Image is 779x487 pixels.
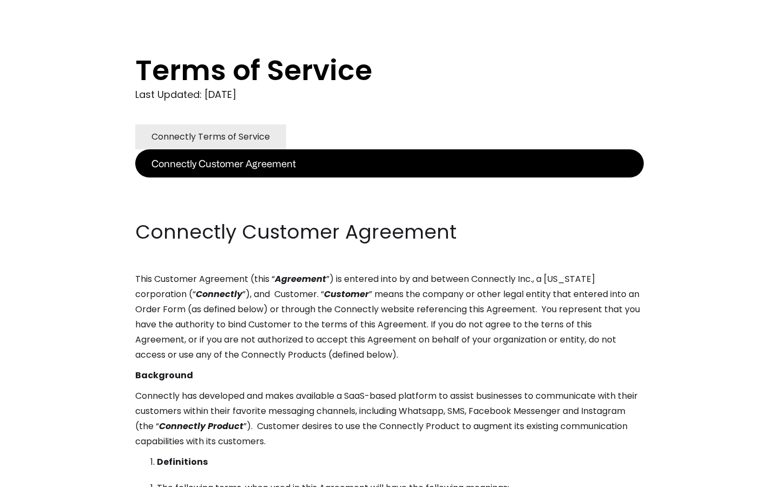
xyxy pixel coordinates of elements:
[135,369,193,381] strong: Background
[159,420,243,432] em: Connectly Product
[196,288,242,300] em: Connectly
[151,129,270,144] div: Connectly Terms of Service
[135,272,644,363] p: This Customer Agreement (this “ ”) is entered into by and between Connectly Inc., a [US_STATE] co...
[324,288,369,300] em: Customer
[157,456,208,468] strong: Definitions
[275,273,326,285] em: Agreement
[135,54,600,87] h1: Terms of Service
[135,177,644,193] p: ‍
[135,219,644,246] h2: Connectly Customer Agreement
[135,198,644,213] p: ‍
[135,87,644,103] div: Last Updated: [DATE]
[151,156,296,171] div: Connectly Customer Agreement
[22,468,65,483] ul: Language list
[135,389,644,449] p: Connectly has developed and makes available a SaaS-based platform to assist businesses to communi...
[11,467,65,483] aside: Language selected: English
